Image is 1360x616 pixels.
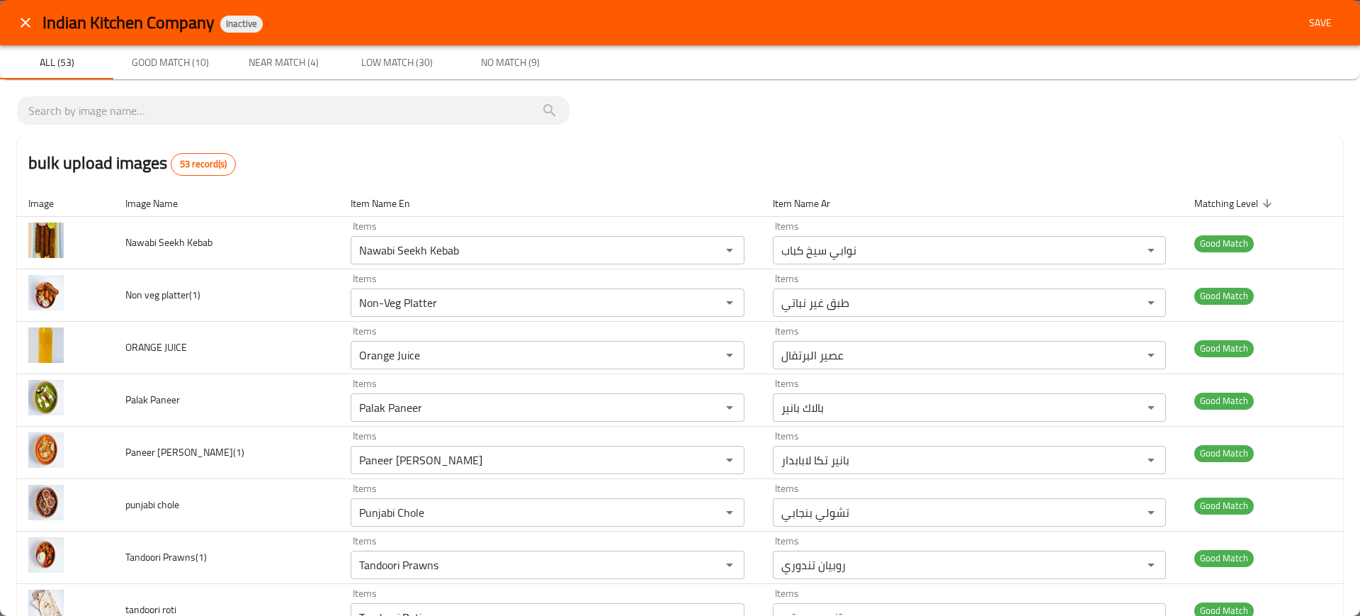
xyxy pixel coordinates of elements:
img: Nawabi Seekh Kebab [28,223,64,258]
span: Palak Paneer [125,391,180,409]
th: Item Name Ar [761,190,1183,217]
span: Save [1303,14,1337,32]
span: ORANGE JUICE [125,338,187,357]
img: punjabi chole [28,485,64,520]
span: Inactive [220,18,263,30]
button: Open [720,345,739,365]
button: Open [1141,450,1161,470]
span: All (53) [8,54,105,72]
span: Near Match (4) [235,54,331,72]
span: Non veg platter(1) [125,286,200,304]
div: Inactive [220,16,263,33]
span: Matching Level [1194,195,1276,212]
h2: bulk upload images [28,150,236,176]
span: Good Match [1194,393,1254,409]
img: Paneer Tikka Lababdar(1) [28,432,64,468]
span: Image Name [125,195,196,212]
button: Open [1141,555,1161,575]
span: Indian Kitchen Company [42,6,215,38]
span: Paneer [PERSON_NAME](1) [125,443,244,461]
img: Non veg platter(1) [28,275,64,310]
span: 53 record(s) [171,157,235,172]
div: Total records count [171,153,236,176]
button: Open [720,450,739,470]
span: Nawabi Seekh Kebab [125,233,212,252]
img: Palak Paneer [28,380,64,415]
button: Open [1141,345,1161,365]
span: Good Match [1194,550,1254,566]
span: Tandoori Prawns(1) [125,548,207,566]
button: close [8,6,42,40]
button: Open [720,240,739,260]
button: Save [1298,10,1343,36]
button: Open [720,555,739,575]
button: Open [1141,293,1161,313]
button: Open [720,293,739,313]
span: Good Match [1194,340,1254,357]
span: Low Match (30) [348,54,445,72]
span: Good Match (10) [122,54,218,72]
button: Open [720,398,739,418]
img: Tandoori Prawns(1) [28,537,64,573]
span: punjabi chole [125,495,179,514]
span: Good Match [1194,498,1254,514]
th: Image [17,190,114,217]
span: Good Match [1194,235,1254,252]
button: Open [720,503,739,522]
span: Good Match [1194,288,1254,304]
button: Open [1141,398,1161,418]
button: Open [1141,503,1161,522]
span: Good Match [1194,445,1254,461]
span: No Match (9) [462,54,558,72]
button: Open [1141,240,1161,260]
th: Item Name En [339,190,761,217]
img: ORANGE JUICE [28,327,64,363]
input: search [28,99,558,122]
